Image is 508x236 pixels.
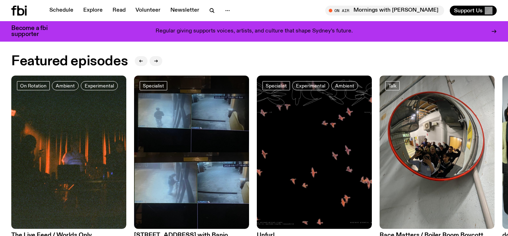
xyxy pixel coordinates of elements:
a: Explore [79,6,107,16]
button: Support Us [450,6,497,16]
span: Support Us [454,7,483,14]
a: Experimental [292,81,329,90]
a: Ambient [331,81,358,90]
span: Experimental [296,83,325,88]
a: Read [108,6,130,16]
span: Specialist [266,83,287,88]
img: A grainy film image of shadowy band figures on stage, with red light behind them [11,75,126,229]
span: Talk [388,83,397,88]
a: Newsletter [166,6,204,16]
button: On AirMornings with [PERSON_NAME] [325,6,444,16]
span: Ambient [335,83,354,88]
p: Regular giving supports voices, artists, and culture that shape Sydney’s future. [156,28,353,35]
img: A photo of the Race Matters team taken in a rear view or "blindside" mirror. A bunch of people of... [380,75,495,229]
a: Specialist [140,81,167,90]
span: On Rotation [20,83,47,88]
a: Experimental [81,81,118,90]
span: Specialist [143,83,164,88]
a: Specialist [262,81,290,90]
span: Ambient [56,83,75,88]
a: Schedule [45,6,78,16]
span: Experimental [85,83,114,88]
h2: Featured episodes [11,55,128,68]
a: Volunteer [131,6,165,16]
a: Talk [385,81,400,90]
a: On Rotation [17,81,50,90]
a: Ambient [52,81,79,90]
h3: Become a fbi supporter [11,25,56,37]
